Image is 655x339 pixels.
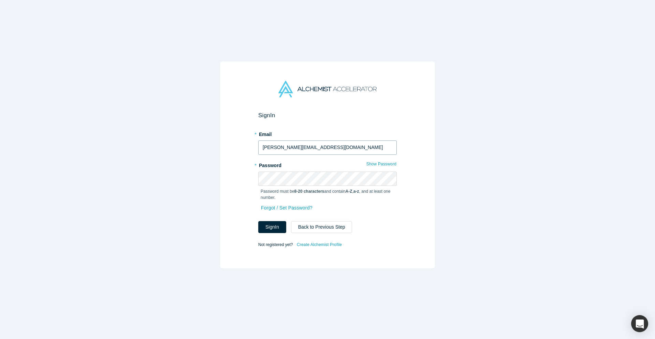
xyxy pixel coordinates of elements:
[346,189,352,194] strong: A-Z
[258,128,397,138] label: Email
[261,202,313,214] a: Forgot / Set Password?
[278,81,377,97] img: Alchemist Accelerator Logo
[258,160,397,169] label: Password
[261,188,394,201] p: Password must be and contain , , and at least one number.
[258,112,397,119] h2: Sign In
[291,221,352,233] button: Back to Previous Step
[296,240,342,249] a: Create Alchemist Profile
[258,221,286,233] button: SignIn
[294,189,324,194] strong: 8-20 characters
[258,242,293,247] span: Not registered yet?
[353,189,359,194] strong: a-z
[366,160,397,168] button: Show Password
